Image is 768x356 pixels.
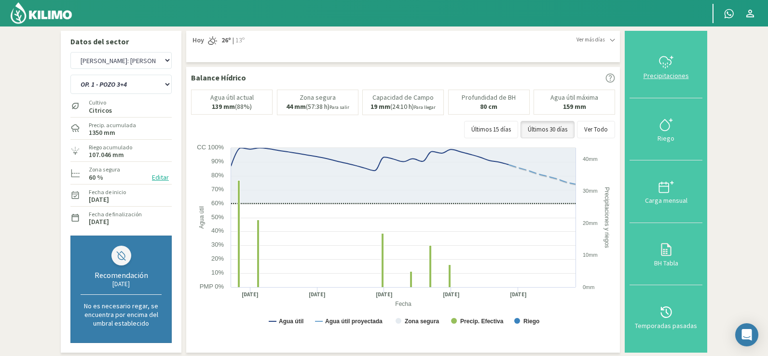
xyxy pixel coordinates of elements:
[211,185,224,193] text: 70%
[286,102,306,111] b: 44 mm
[233,36,234,45] span: |
[563,102,586,111] b: 159 mm
[70,36,172,47] p: Datos del sector
[279,318,303,325] text: Agua útil
[376,291,393,298] text: [DATE]
[576,36,605,44] span: Ver más días
[370,102,390,111] b: 19 mm
[583,188,598,194] text: 30mm
[221,36,231,44] strong: 26º
[632,135,699,142] div: Riego
[89,165,120,174] label: Zona segura
[630,223,702,286] button: BH Tabla
[81,302,162,328] p: No es necesario regar, se encuentra por encima del umbral establecido
[149,172,172,183] button: Editar
[89,197,109,203] label: [DATE]
[89,98,112,107] label: Cultivo
[632,260,699,266] div: BH Tabla
[89,219,109,225] label: [DATE]
[191,36,204,45] span: Hoy
[211,269,224,276] text: 10%
[510,291,527,298] text: [DATE]
[211,171,224,179] text: 80%
[735,323,758,346] div: Open Intercom Messenger
[211,199,224,207] text: 60%
[211,213,224,221] text: 50%
[300,94,336,101] p: Zona segura
[372,94,434,101] p: Capacidad de Campo
[630,285,702,348] button: Temporadas pasadas
[200,283,224,290] text: PMP 0%
[89,130,115,136] label: 1350 mm
[211,241,224,248] text: 30%
[212,102,235,111] b: 139 mm
[89,210,142,219] label: Fecha de finalización
[632,72,699,79] div: Precipitaciones
[443,291,460,298] text: [DATE]
[325,318,383,325] text: Agua útil proyectada
[550,94,598,101] p: Agua útil máxima
[309,291,326,298] text: [DATE]
[630,36,702,98] button: Precipitaciones
[234,36,245,45] span: 13º
[395,301,411,307] text: Fecha
[89,188,126,197] label: Fecha de inicio
[480,102,497,111] b: 80 cm
[603,187,610,248] text: Precipitaciones y riegos
[462,94,516,101] p: Profundidad de BH
[632,197,699,204] div: Carga mensual
[89,107,112,114] label: Citricos
[583,284,594,290] text: 0mm
[191,72,246,83] p: Balance Hídrico
[583,156,598,162] text: 40mm
[211,227,224,234] text: 40%
[414,104,436,110] small: Para llegar
[583,252,598,258] text: 10mm
[370,103,436,111] p: (24:10 h)
[583,220,598,226] text: 20mm
[212,103,252,110] p: (88%)
[89,174,103,181] label: 60 %
[464,121,518,138] button: Últimos 15 días
[460,318,504,325] text: Precip. Efectiva
[329,104,349,110] small: Para salir
[523,318,539,325] text: Riego
[81,270,162,280] div: Recomendación
[198,206,205,229] text: Agua útil
[521,121,575,138] button: Últimos 30 días
[630,98,702,161] button: Riego
[89,152,124,158] label: 107.046 mm
[197,144,224,151] text: CC 100%
[89,143,132,152] label: Riego acumulado
[577,121,615,138] button: Ver Todo
[242,291,259,298] text: [DATE]
[286,103,349,111] p: (57:38 h)
[10,1,73,25] img: Kilimo
[211,255,224,262] text: 20%
[630,160,702,223] button: Carga mensual
[211,158,224,165] text: 90%
[405,318,439,325] text: Zona segura
[210,94,254,101] p: Agua útil actual
[89,121,136,130] label: Precip. acumulada
[81,280,162,288] div: [DATE]
[632,322,699,329] div: Temporadas pasadas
